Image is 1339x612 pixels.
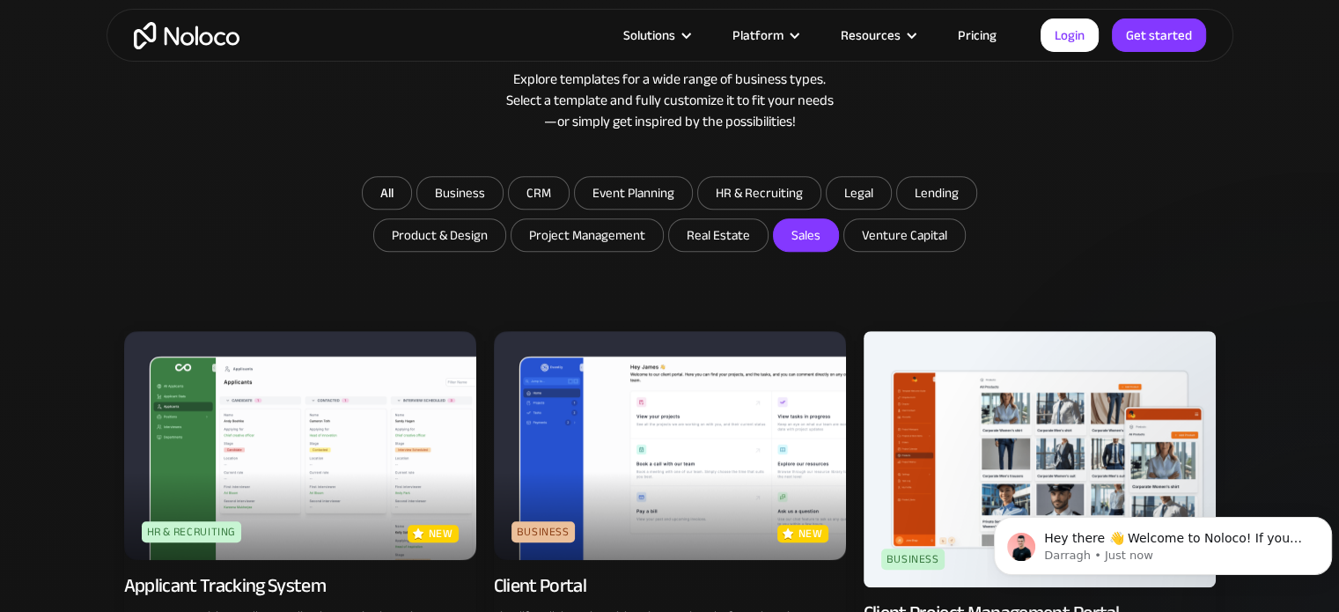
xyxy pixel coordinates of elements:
[1112,18,1206,52] a: Get started
[429,525,453,542] p: new
[494,573,586,598] div: Client Portal
[732,24,784,47] div: Platform
[623,24,675,47] div: Solutions
[819,24,936,47] div: Resources
[798,525,823,542] p: new
[134,22,239,49] a: home
[841,24,901,47] div: Resources
[881,549,945,570] div: Business
[124,573,327,598] div: Applicant Tracking System
[124,69,1216,132] div: Explore templates for a wide range of business types. Select a template and fully customize it to...
[1041,18,1099,52] a: Login
[987,480,1339,603] iframe: Intercom notifications message
[318,176,1022,256] form: Email Form
[710,24,819,47] div: Platform
[362,176,412,210] a: All
[601,24,710,47] div: Solutions
[936,24,1019,47] a: Pricing
[511,521,575,542] div: Business
[142,521,242,542] div: HR & Recruiting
